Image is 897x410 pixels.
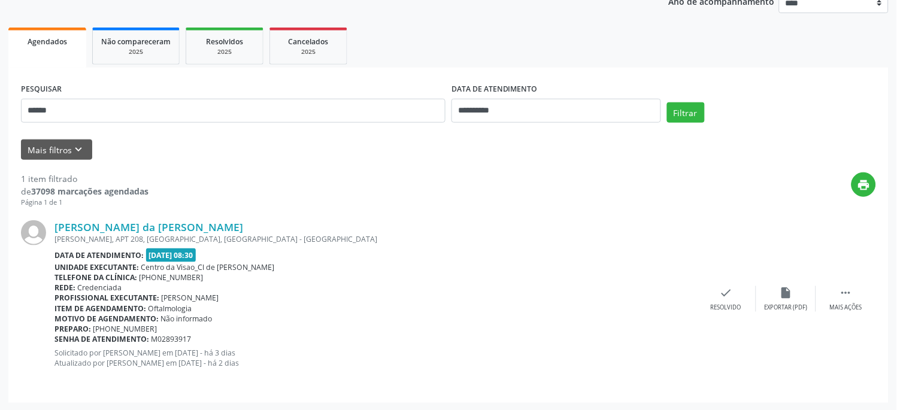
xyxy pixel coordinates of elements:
span: [PERSON_NAME] [162,293,219,303]
i: keyboard_arrow_down [72,143,86,156]
span: Cancelados [289,37,329,47]
div: 2025 [278,47,338,56]
span: Agendados [28,37,67,47]
span: Não compareceram [101,37,171,47]
b: Unidade executante: [54,262,139,272]
div: [PERSON_NAME], APT 208, [GEOGRAPHIC_DATA], [GEOGRAPHIC_DATA] - [GEOGRAPHIC_DATA] [54,234,696,244]
div: de [21,185,149,198]
b: Profissional executante: [54,293,159,303]
i: insert_drive_file [780,286,793,299]
i: check [720,286,733,299]
img: img [21,220,46,245]
span: Credenciada [78,283,122,293]
b: Senha de atendimento: [54,334,149,344]
div: 2025 [101,47,171,56]
b: Item de agendamento: [54,303,146,314]
b: Preparo: [54,324,91,334]
b: Rede: [54,283,75,293]
span: Centro da Visao_Cl de [PERSON_NAME] [141,262,275,272]
label: DATA DE ATENDIMENTO [451,80,538,99]
label: PESQUISAR [21,80,62,99]
i:  [840,286,853,299]
a: [PERSON_NAME] da [PERSON_NAME] [54,220,243,233]
span: [PHONE_NUMBER] [93,324,157,334]
span: Oftalmologia [149,303,192,314]
div: 1 item filtrado [21,172,149,185]
button: Mais filtroskeyboard_arrow_down [21,139,92,160]
button: print [851,172,876,197]
div: Mais ações [830,303,862,312]
span: Resolvidos [206,37,243,47]
span: [DATE] 08:30 [146,248,196,262]
span: Não informado [161,314,213,324]
p: Solicitado por [PERSON_NAME] em [DATE] - há 3 dias Atualizado por [PERSON_NAME] em [DATE] - há 2 ... [54,348,696,369]
b: Telefone da clínica: [54,272,137,283]
b: Data de atendimento: [54,250,144,260]
div: Página 1 de 1 [21,198,149,208]
div: Resolvido [711,303,741,312]
div: Exportar (PDF) [765,303,808,312]
button: Filtrar [667,102,705,123]
strong: 37098 marcações agendadas [31,186,149,197]
span: M02893917 [151,334,192,344]
div: 2025 [195,47,254,56]
i: print [857,178,871,192]
b: Motivo de agendamento: [54,314,159,324]
span: [PHONE_NUMBER] [140,272,204,283]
